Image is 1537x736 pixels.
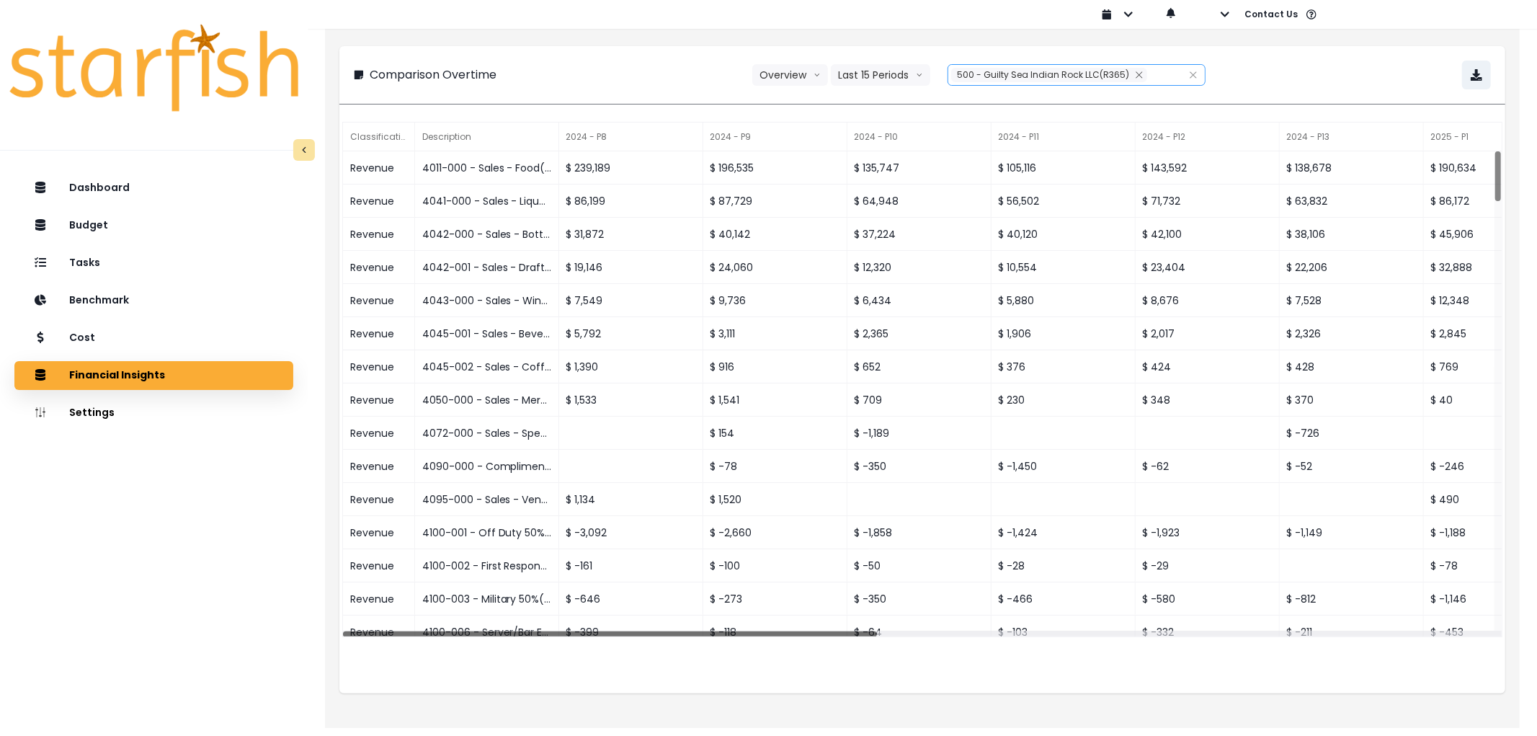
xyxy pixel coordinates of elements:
[703,123,847,151] div: 2024 - P9
[1280,516,1424,549] div: $ -1,149
[1280,151,1424,185] div: $ 138,678
[1136,549,1280,582] div: $ -29
[847,450,992,483] div: $ -350
[1280,218,1424,251] div: $ 38,106
[559,251,703,284] div: $ 19,146
[847,251,992,284] div: $ 12,320
[703,383,847,417] div: $ 1,541
[1280,582,1424,616] div: $ -812
[343,251,415,284] div: Revenue
[703,151,847,185] div: $ 196,535
[559,616,703,649] div: $ -399
[343,383,415,417] div: Revenue
[1136,218,1280,251] div: $ 42,100
[415,417,559,450] div: 4072-000 - Sales - Special Evenets($)
[1280,284,1424,317] div: $ 7,528
[1280,350,1424,383] div: $ 428
[1136,383,1280,417] div: $ 348
[1136,516,1280,549] div: $ -1,923
[415,483,559,516] div: 4095-000 - Sales - Vending($)
[343,317,415,350] div: Revenue
[703,218,847,251] div: $ 40,142
[752,64,828,86] button: Overviewarrow down line
[831,64,930,86] button: Last 15 Periodsarrow down line
[1136,350,1280,383] div: $ 424
[1136,284,1280,317] div: $ 8,676
[559,185,703,218] div: $ 86,199
[847,185,992,218] div: $ 64,948
[1189,71,1198,79] svg: close
[703,284,847,317] div: $ 9,736
[559,549,703,582] div: $ -161
[1136,616,1280,649] div: $ -332
[415,151,559,185] div: 4011-000 - Sales - Food($)
[703,483,847,516] div: $ 1,520
[992,251,1136,284] div: $ 10,554
[343,218,415,251] div: Revenue
[992,516,1136,549] div: $ -1,424
[1280,317,1424,350] div: $ 2,326
[1136,123,1280,151] div: 2024 - P12
[847,383,992,417] div: $ 709
[559,151,703,185] div: $ 239,189
[343,549,415,582] div: Revenue
[14,286,293,315] button: Benchmark
[559,483,703,516] div: $ 1,134
[847,616,992,649] div: $ -64
[1280,450,1424,483] div: $ -52
[703,251,847,284] div: $ 24,060
[1136,317,1280,350] div: $ 2,017
[992,123,1136,151] div: 2024 - P11
[69,294,129,306] p: Benchmark
[559,123,703,151] div: 2024 - P8
[559,218,703,251] div: $ 31,872
[415,582,559,616] div: 4100-003 - Military 50%($)
[343,483,415,516] div: Revenue
[559,350,703,383] div: $ 1,390
[1136,185,1280,218] div: $ 71,732
[1136,251,1280,284] div: $ 23,404
[69,219,108,231] p: Budget
[69,182,130,194] p: Dashboard
[703,516,847,549] div: $ -2,660
[1136,450,1280,483] div: $ -62
[992,350,1136,383] div: $ 376
[415,284,559,317] div: 4043-000 - Sales - Wine($)
[14,399,293,427] button: Settings
[992,616,1136,649] div: $ -103
[992,549,1136,582] div: $ -28
[703,582,847,616] div: $ -273
[343,284,415,317] div: Revenue
[1136,582,1280,616] div: $ -580
[343,350,415,383] div: Revenue
[1189,68,1198,82] button: Clear
[703,317,847,350] div: $ 3,111
[703,350,847,383] div: $ 916
[343,151,415,185] div: Revenue
[559,582,703,616] div: $ -646
[1280,123,1424,151] div: 2024 - P13
[1280,383,1424,417] div: $ 370
[847,284,992,317] div: $ 6,434
[415,317,559,350] div: 4045-001 - Sales - Beverages($)
[415,450,559,483] div: 4090-000 - Complimentary Meals($)
[957,68,1129,81] span: 500 - Guilty Sea Indian Rock LLC(R365)
[847,549,992,582] div: $ -50
[343,616,415,649] div: Revenue
[14,174,293,203] button: Dashboard
[559,516,703,549] div: $ -3,092
[951,68,1147,82] div: 500 - Guilty Sea Indian Rock LLC(R365)
[703,549,847,582] div: $ -100
[415,516,559,549] div: 4100-001 - Off Duty 50%($)
[343,516,415,549] div: Revenue
[415,383,559,417] div: 4050-000 - Sales - Merchandise($)
[343,582,415,616] div: Revenue
[1280,616,1424,649] div: $ -211
[992,284,1136,317] div: $ 5,880
[415,251,559,284] div: 4042-001 - Sales - Draft Beer($)
[703,616,847,649] div: $ -118
[415,218,559,251] div: 4042-000 - Sales - Bottle Beer($)
[992,151,1136,185] div: $ 105,116
[847,123,992,151] div: 2024 - P10
[847,582,992,616] div: $ -350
